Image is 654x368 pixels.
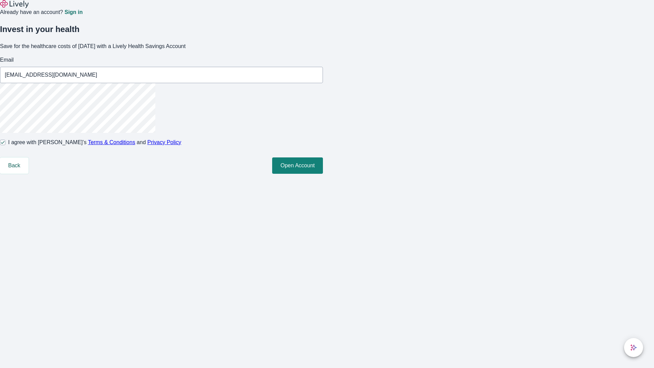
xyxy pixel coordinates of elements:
[624,338,643,357] button: chat
[272,157,323,174] button: Open Account
[88,139,135,145] a: Terms & Conditions
[64,10,82,15] a: Sign in
[8,138,181,147] span: I agree with [PERSON_NAME]’s and
[147,139,182,145] a: Privacy Policy
[630,344,637,351] svg: Lively AI Assistant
